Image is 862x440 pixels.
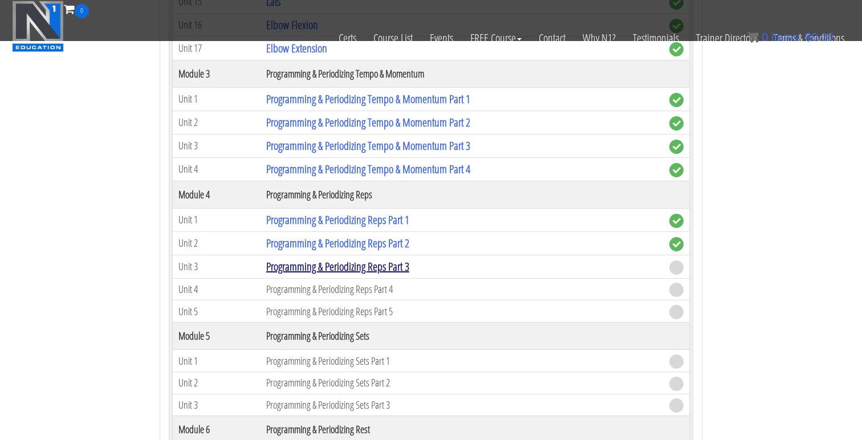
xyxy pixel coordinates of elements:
[266,91,470,107] a: Programming & Periodizing Tempo & Momentum Part 1
[173,111,261,134] td: Unit 2
[266,115,470,130] a: Programming & Periodizing Tempo & Momentum Part 2
[173,157,261,181] td: Unit 4
[805,31,811,43] span: $
[64,1,89,17] a: 0
[762,31,768,43] span: 0
[747,31,759,43] img: icon11.png
[261,350,664,372] td: Programming & Periodizing Sets Part 1
[12,1,64,52] img: n1-education
[173,278,261,300] td: Unit 4
[261,372,664,394] td: Programming & Periodizing Sets Part 2
[173,231,261,255] td: Unit 2
[173,60,261,87] th: Module 3
[688,18,765,58] a: Trainer Directory
[765,18,853,58] a: Terms & Conditions
[747,31,833,43] a: 0 items: $0.00
[421,18,462,58] a: Events
[266,259,409,274] a: Programming & Periodizing Reps Part 3
[462,18,530,58] a: FREE Course
[771,31,802,43] span: items:
[365,18,421,58] a: Course List
[266,161,470,177] a: Programming & Periodizing Tempo & Momentum Part 4
[173,134,261,157] td: Unit 3
[266,235,409,251] a: Programming & Periodizing Reps Part 2
[574,18,624,58] a: Why N1?
[173,181,261,208] th: Module 4
[624,18,688,58] a: Testimonials
[173,323,261,350] th: Module 5
[261,323,664,350] th: Programming & Periodizing Sets
[669,214,684,228] span: complete
[173,300,261,323] td: Unit 5
[669,93,684,107] span: complete
[173,394,261,416] td: Unit 3
[261,60,664,87] th: Programming & Periodizing Tempo & Momentum
[669,237,684,251] span: complete
[261,300,664,323] td: Programming & Periodizing Reps Part 5
[173,350,261,372] td: Unit 1
[173,208,261,231] td: Unit 1
[669,140,684,154] span: complete
[261,181,664,208] th: Programming & Periodizing Reps
[261,278,664,300] td: Programming & Periodizing Reps Part 4
[75,4,89,18] span: 0
[805,31,833,43] bdi: 0.00
[266,212,409,227] a: Programming & Periodizing Reps Part 1
[261,394,664,416] td: Programming & Periodizing Sets Part 3
[669,163,684,177] span: complete
[173,255,261,278] td: Unit 3
[530,18,574,58] a: Contact
[266,138,470,153] a: Programming & Periodizing Tempo & Momentum Part 3
[669,116,684,131] span: complete
[173,87,261,111] td: Unit 1
[173,372,261,394] td: Unit 2
[330,18,365,58] a: Certs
